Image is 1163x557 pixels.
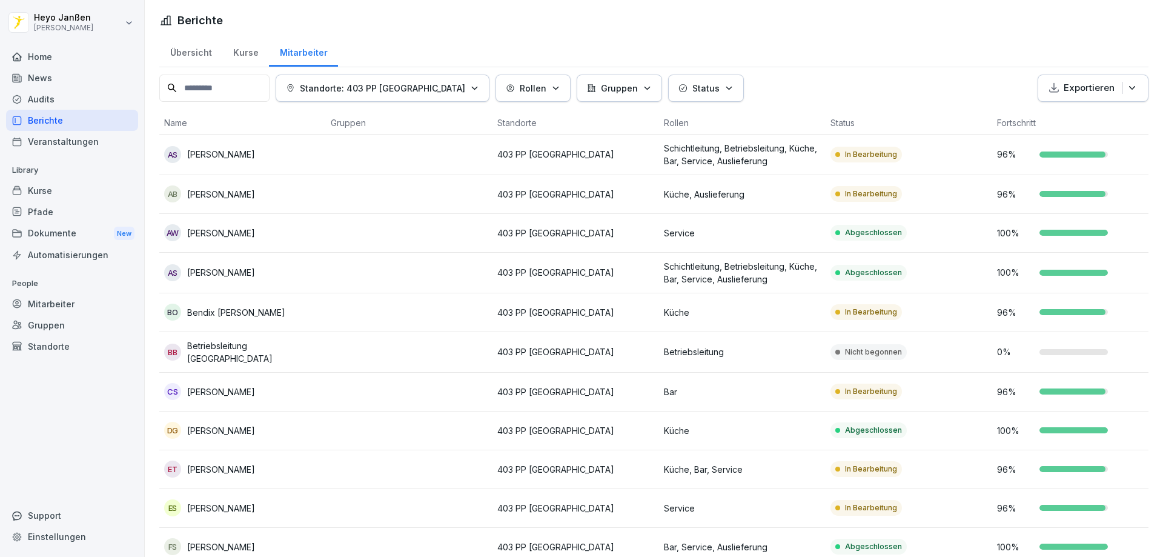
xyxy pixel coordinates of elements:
[276,75,489,102] button: Standorte: 403 PP [GEOGRAPHIC_DATA]
[6,180,138,201] a: Kurse
[187,339,321,365] p: Betriebsleitung [GEOGRAPHIC_DATA]
[845,227,902,238] p: Abgeschlossen
[222,36,269,67] a: Kurse
[326,112,492,135] th: Gruppen
[6,110,138,131] a: Berichte
[577,75,662,102] button: Gruppen
[164,383,181,400] div: CS
[845,188,897,199] p: In Bearbeitung
[997,463,1033,476] p: 96 %
[664,142,821,167] p: Schichtleitung, Betriebsleitung, Küche, Bar, Service, Auslieferung
[6,201,138,222] div: Pfade
[164,538,181,555] div: FS
[997,385,1033,398] p: 96 %
[164,185,181,202] div: AB
[164,422,181,439] div: DG
[845,307,897,318] p: In Bearbeitung
[300,82,465,95] p: Standorte: 403 PP [GEOGRAPHIC_DATA]
[497,266,654,279] p: 403 PP [GEOGRAPHIC_DATA]
[664,227,821,239] p: Service
[664,463,821,476] p: Küche, Bar, Service
[497,188,654,201] p: 403 PP [GEOGRAPHIC_DATA]
[664,541,821,553] p: Bar, Service, Auslieferung
[845,267,902,278] p: Abgeschlossen
[664,188,821,201] p: Küche, Auslieferung
[6,293,138,315] a: Mitarbeiter
[664,260,821,285] p: Schichtleitung, Betriebsleitung, Küche, Bar, Service, Auslieferung
[497,541,654,553] p: 403 PP [GEOGRAPHIC_DATA]
[664,385,821,398] p: Bar
[997,266,1033,279] p: 100 %
[34,13,93,23] p: Heyo Janßen
[845,502,897,513] p: In Bearbeitung
[497,463,654,476] p: 403 PP [GEOGRAPHIC_DATA]
[34,24,93,32] p: [PERSON_NAME]
[6,244,138,265] a: Automatisierungen
[164,224,181,241] div: AW
[6,222,138,245] a: DokumenteNew
[6,315,138,336] a: Gruppen
[6,505,138,526] div: Support
[177,12,223,28] h1: Berichte
[497,345,654,358] p: 403 PP [GEOGRAPHIC_DATA]
[1038,75,1148,102] button: Exportieren
[659,112,826,135] th: Rollen
[187,227,255,239] p: [PERSON_NAME]
[845,425,902,436] p: Abgeschlossen
[269,36,338,67] a: Mitarbeiter
[992,112,1159,135] th: Fortschritt
[497,227,654,239] p: 403 PP [GEOGRAPHIC_DATA]
[845,149,897,160] p: In Bearbeitung
[187,541,255,553] p: [PERSON_NAME]
[664,424,821,437] p: Küche
[826,112,992,135] th: Status
[997,148,1033,161] p: 96 %
[845,347,902,358] p: Nicht begonnen
[664,502,821,515] p: Service
[492,112,659,135] th: Standorte
[187,502,255,515] p: [PERSON_NAME]
[668,75,744,102] button: Status
[692,82,720,95] p: Status
[6,222,138,245] div: Dokumente
[6,67,138,88] a: News
[187,463,255,476] p: [PERSON_NAME]
[187,188,255,201] p: [PERSON_NAME]
[497,424,654,437] p: 403 PP [GEOGRAPHIC_DATA]
[164,264,181,281] div: AS
[6,336,138,357] a: Standorte
[997,188,1033,201] p: 96 %
[164,146,181,163] div: AS
[164,304,181,321] div: BO
[6,526,138,547] a: Einstellungen
[6,88,138,110] a: Audits
[187,424,255,437] p: [PERSON_NAME]
[601,82,638,95] p: Gruppen
[845,541,902,552] p: Abgeschlossen
[159,36,222,67] a: Übersicht
[997,541,1033,553] p: 100 %
[114,227,134,241] div: New
[997,424,1033,437] p: 100 %
[497,148,654,161] p: 403 PP [GEOGRAPHIC_DATA]
[187,148,255,161] p: [PERSON_NAME]
[845,464,897,475] p: In Bearbeitung
[6,161,138,180] p: Library
[6,131,138,152] div: Veranstaltungen
[997,306,1033,319] p: 96 %
[6,46,138,67] a: Home
[164,461,181,478] div: ET
[159,112,326,135] th: Name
